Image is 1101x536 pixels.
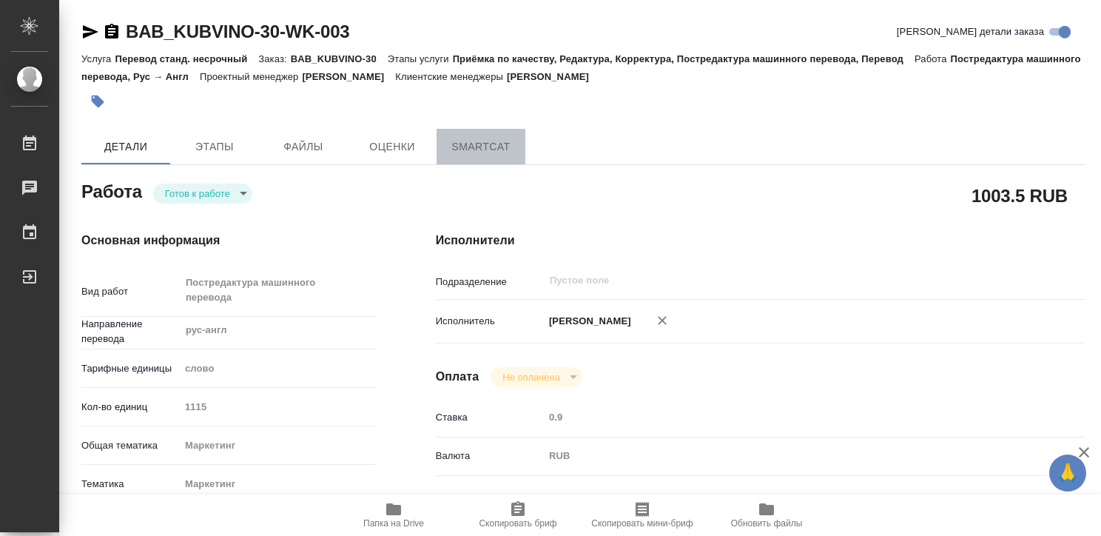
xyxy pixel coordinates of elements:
span: Этапы [179,138,250,156]
button: Скопировать бриф [456,495,580,536]
button: Обновить файлы [704,495,829,536]
p: Направление перевода [81,317,180,346]
button: Скопировать ссылку для ЯМессенджера [81,23,99,41]
p: Ставка [436,410,544,425]
a: BAB_KUBVINO-30-WK-003 [126,21,350,41]
h2: Работа [81,177,142,204]
p: Работа [915,53,951,64]
input: Пустое поле [544,406,1031,428]
p: Заказ: [258,53,290,64]
p: BAB_KUBVINO-30 [291,53,388,64]
h4: Исполнители [436,232,1085,249]
button: Добавить тэг [81,85,114,118]
span: Детали [90,138,161,156]
span: Оценки [357,138,428,156]
span: [PERSON_NAME] детали заказа [897,24,1044,39]
p: Клиентские менеджеры [395,71,507,82]
p: Кол-во единиц [81,400,180,415]
div: Маркетинг [180,433,377,458]
span: SmartCat [445,138,516,156]
p: Общая тематика [81,438,180,453]
button: Не оплачена [498,371,564,383]
div: слово [180,356,377,381]
span: Папка на Drive [363,518,424,529]
span: Скопировать мини-бриф [591,518,693,529]
p: Услуга [81,53,115,64]
button: Папка на Drive [331,495,456,536]
h4: Основная информация [81,232,377,249]
button: 🙏 [1049,455,1086,492]
span: 🙏 [1055,458,1080,489]
div: Готов к работе [153,184,252,204]
p: Подразделение [436,275,544,289]
button: Удалить исполнителя [646,304,679,337]
p: [PERSON_NAME] [544,314,631,329]
p: Проектный менеджер [200,71,302,82]
div: RUB [544,443,1031,469]
h2: 1003.5 RUB [972,183,1068,208]
p: Этапы услуги [388,53,453,64]
input: Пустое поле [180,396,377,418]
p: Вид работ [81,284,180,299]
p: Валюта [436,449,544,463]
p: [PERSON_NAME] [507,71,600,82]
button: Скопировать ссылку [103,23,121,41]
span: Скопировать бриф [479,518,556,529]
p: Перевод станд. несрочный [115,53,258,64]
p: Исполнитель [436,314,544,329]
span: Обновить файлы [731,518,803,529]
p: [PERSON_NAME] [302,71,395,82]
button: Скопировать мини-бриф [580,495,704,536]
div: Готов к работе [491,367,582,387]
div: Маркетинг [180,472,377,497]
button: Готов к работе [161,187,235,200]
p: Тарифные единицы [81,361,180,376]
h4: Оплата [436,368,479,386]
p: Приёмка по качеству, Редактура, Корректура, Постредактура машинного перевода, Перевод [453,53,915,64]
p: Тематика [81,477,180,492]
input: Пустое поле [548,272,996,289]
span: Файлы [268,138,339,156]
